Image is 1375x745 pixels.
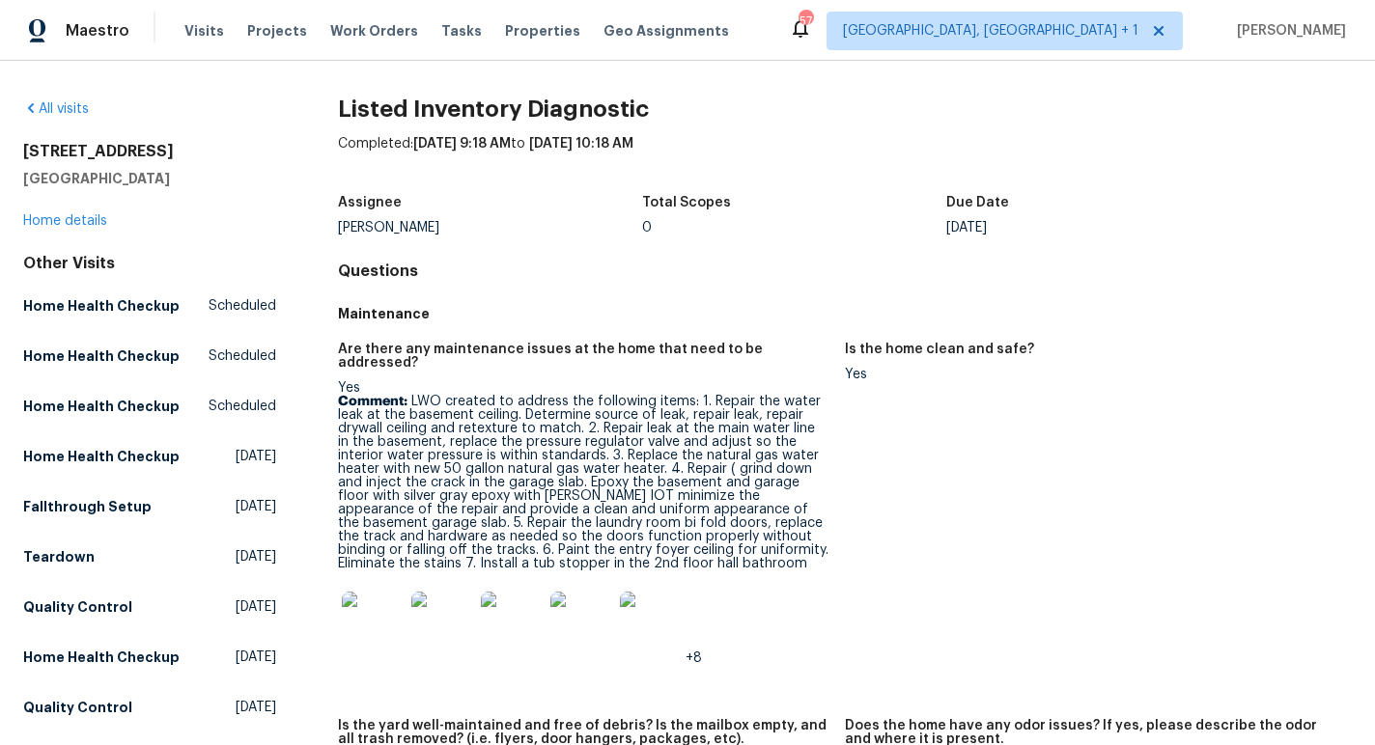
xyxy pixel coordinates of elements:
a: Home Health Checkup[DATE] [23,439,276,474]
div: Completed: to [338,134,1352,184]
h5: Home Health Checkup [23,447,180,466]
h5: Assignee [338,196,402,209]
a: Home details [23,214,107,228]
a: Home Health CheckupScheduled [23,289,276,323]
a: Quality Control[DATE] [23,690,276,725]
b: Comment: [338,395,407,408]
span: [DATE] [236,497,276,516]
span: Scheduled [209,296,276,316]
span: Properties [505,21,580,41]
div: Yes [845,368,1336,381]
span: Maestro [66,21,129,41]
span: [DATE] [236,648,276,667]
h5: Fallthrough Setup [23,497,152,516]
div: Yes [338,381,829,665]
span: [DATE] [236,597,276,617]
a: Teardown[DATE] [23,539,276,574]
span: Projects [247,21,307,41]
h5: Due Date [946,196,1009,209]
h5: Are there any maintenance issues at the home that need to be addressed? [338,343,829,370]
a: All visits [23,102,89,116]
h5: Home Health Checkup [23,296,180,316]
span: Visits [184,21,224,41]
h5: Quality Control [23,597,132,617]
span: Scheduled [209,346,276,366]
span: [DATE] 10:18 AM [529,137,633,151]
span: +8 [686,651,702,665]
h5: Teardown [23,547,95,566]
div: [DATE] [946,221,1250,235]
a: Home Health Checkup[DATE] [23,640,276,675]
span: Tasks [441,24,482,38]
div: [PERSON_NAME] [338,221,642,235]
span: [PERSON_NAME] [1229,21,1346,41]
a: Home Health CheckupScheduled [23,339,276,373]
p: LWO created to address the following items: 1. Repair the water leak at the basement ceiling. Det... [338,395,829,570]
div: 57 [799,12,812,31]
span: [DATE] [236,698,276,717]
h5: Total Scopes [642,196,731,209]
span: [GEOGRAPHIC_DATA], [GEOGRAPHIC_DATA] + 1 [843,21,1138,41]
h5: [GEOGRAPHIC_DATA] [23,169,276,188]
h4: Questions [338,262,1352,281]
div: Other Visits [23,254,276,273]
h5: Home Health Checkup [23,397,180,416]
h2: Listed Inventory Diagnostic [338,99,1352,119]
h5: Quality Control [23,698,132,717]
span: [DATE] [236,547,276,566]
a: Quality Control[DATE] [23,590,276,624]
div: 0 [642,221,946,235]
h5: Is the home clean and safe? [845,343,1034,356]
h5: Home Health Checkup [23,346,180,366]
a: Home Health CheckupScheduled [23,389,276,424]
a: Fallthrough Setup[DATE] [23,489,276,524]
span: Scheduled [209,397,276,416]
h2: [STREET_ADDRESS] [23,142,276,161]
span: [DATE] [236,447,276,466]
h5: Maintenance [338,304,1352,323]
h5: Home Health Checkup [23,648,180,667]
span: Work Orders [330,21,418,41]
span: [DATE] 9:18 AM [413,137,511,151]
span: Geo Assignments [603,21,729,41]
